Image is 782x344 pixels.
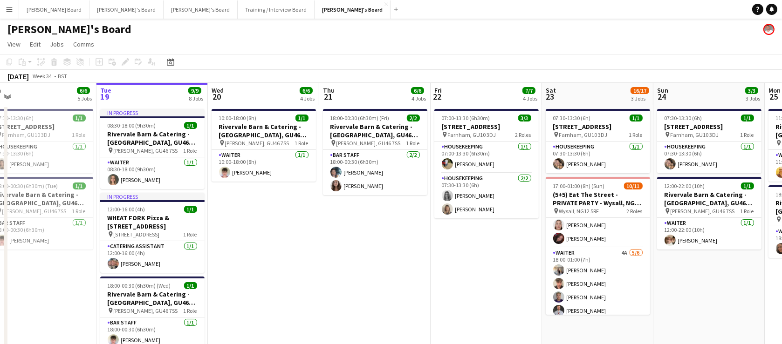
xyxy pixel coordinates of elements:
[46,38,68,50] a: Jobs
[26,38,44,50] a: Edit
[50,40,64,48] span: Jobs
[58,73,67,80] div: BST
[19,0,89,19] button: [PERSON_NAME] Board
[30,40,41,48] span: Edit
[69,38,98,50] a: Comms
[7,40,21,48] span: View
[89,0,164,19] button: [PERSON_NAME]'s Board
[315,0,391,19] button: [PERSON_NAME]'s Board
[164,0,238,19] button: [PERSON_NAME]'s Board
[7,22,131,36] h1: [PERSON_NAME]'s Board
[763,24,775,35] app-user-avatar: Jakub Zalibor
[238,0,315,19] button: Training / Interview Board
[4,38,24,50] a: View
[31,73,54,80] span: Week 34
[7,72,29,81] div: [DATE]
[73,40,94,48] span: Comms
